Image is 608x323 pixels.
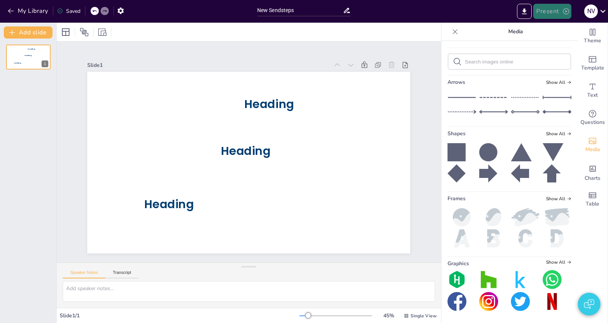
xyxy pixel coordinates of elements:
[479,208,508,226] img: oval.png
[543,229,571,247] img: d.png
[479,270,498,289] img: graphic
[6,5,51,17] button: My Library
[80,28,89,37] span: Position
[546,80,571,85] span: Show all
[511,229,540,247] img: c.png
[60,26,72,38] div: Layout
[577,77,608,104] div: Add text boxes
[577,50,608,77] div: Add ready made slides
[511,270,530,289] img: graphic
[546,196,571,201] span: Show all
[448,270,466,289] img: graphic
[584,5,598,18] div: N V
[511,292,530,311] img: graphic
[257,5,343,16] input: Insert title
[42,60,48,67] div: 1
[587,91,598,99] span: Text
[221,143,271,159] span: Heading
[585,145,600,154] span: Media
[448,79,465,86] span: Arrows
[97,26,108,38] div: Resize presentation
[580,118,605,127] span: Questions
[245,96,294,112] span: Heading
[577,186,608,213] div: Add a table
[63,270,105,278] button: Speaker Notes
[511,208,540,226] img: paint2.png
[581,64,604,72] span: Template
[577,23,608,50] div: Change the overall theme
[577,159,608,186] div: Add charts and graphs
[577,104,608,131] div: Get real-time input from your audience
[105,270,139,278] button: Transcript
[448,292,466,311] img: graphic
[465,59,566,65] input: Search images online
[14,62,21,64] span: Heading
[4,26,52,39] button: Add slide
[543,270,562,289] img: graphic
[479,292,498,311] img: graphic
[577,131,608,159] div: Add images, graphics, shapes or video
[461,23,570,41] p: Media
[60,312,299,319] div: Slide 1 / 1
[57,8,80,15] div: Saved
[448,260,469,267] span: Graphics
[28,48,34,50] span: Heading
[584,37,601,45] span: Theme
[448,130,466,137] span: Shapes
[410,313,437,319] span: Single View
[6,45,51,70] div: 1
[380,312,398,319] div: 45 %
[448,229,476,247] img: a.png
[546,131,571,136] span: Show all
[479,229,508,247] img: b.png
[543,208,571,226] img: paint.png
[586,200,599,208] span: Table
[25,54,31,57] span: Heading
[584,4,598,19] button: N V
[448,208,476,226] img: ball.png
[533,4,571,19] button: Present
[517,4,532,19] button: Export to PowerPoint
[543,292,562,311] img: graphic
[87,62,329,69] div: Slide 1
[448,195,466,202] span: Frames
[585,174,600,182] span: Charts
[145,196,194,212] span: Heading
[546,260,571,265] span: Show all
